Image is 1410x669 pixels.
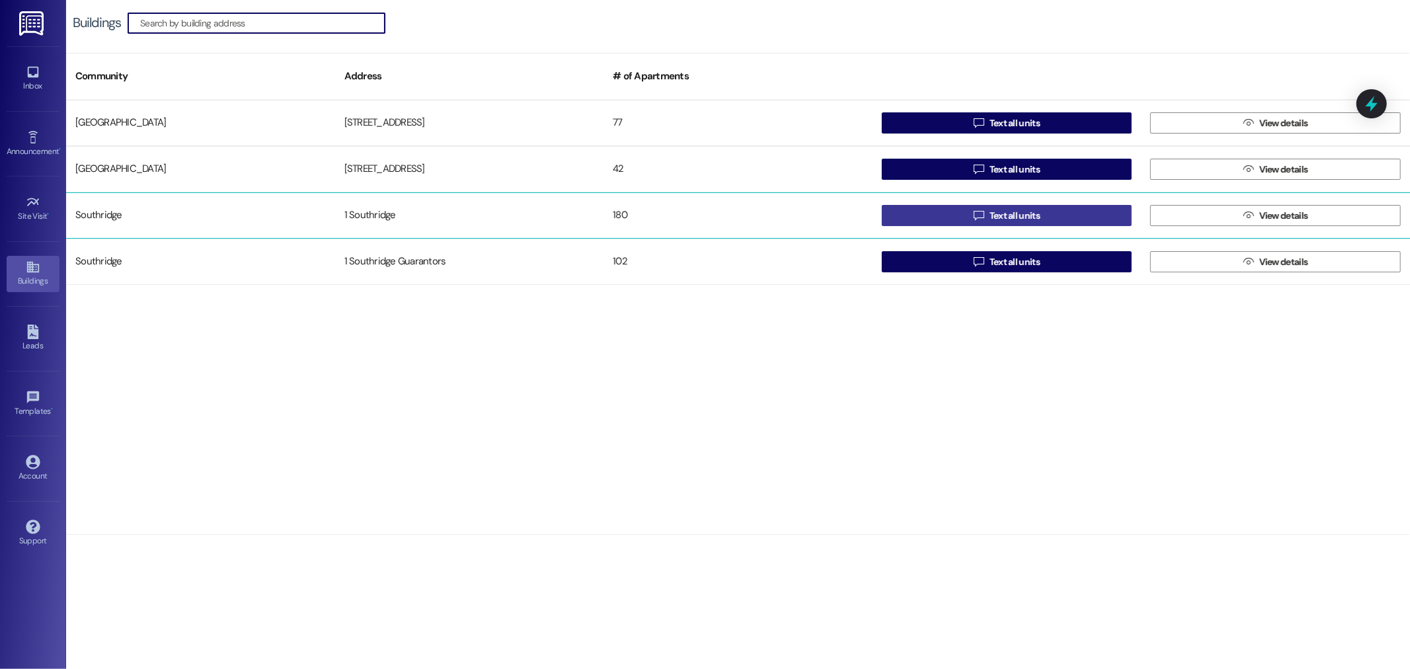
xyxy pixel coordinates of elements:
div: Buildings [73,16,121,30]
div: Southridge [66,249,335,275]
button: Text all units [882,205,1132,226]
button: Text all units [882,112,1132,134]
a: Leads [7,321,59,356]
div: Community [66,60,335,93]
button: Text all units [882,159,1132,180]
i:  [1243,118,1253,128]
i:  [974,256,984,267]
div: 42 [604,156,873,182]
a: Support [7,516,59,551]
button: Text all units [882,251,1132,272]
a: Buildings [7,256,59,292]
span: Text all units [990,116,1040,130]
input: Search by building address [140,14,385,32]
div: Address [335,60,604,93]
span: View details [1259,209,1308,223]
a: Account [7,451,59,487]
span: View details [1259,255,1308,269]
div: [GEOGRAPHIC_DATA] [66,110,335,136]
div: [STREET_ADDRESS] [335,110,604,136]
div: 77 [604,110,873,136]
i:  [1243,256,1253,267]
div: [GEOGRAPHIC_DATA] [66,156,335,182]
button: View details [1150,159,1401,180]
i:  [974,210,984,221]
i:  [1243,164,1253,175]
i:  [974,118,984,128]
span: • [48,210,50,219]
span: Text all units [990,163,1040,177]
div: # of Apartments [604,60,873,93]
div: [STREET_ADDRESS] [335,156,604,182]
span: View details [1259,163,1308,177]
button: View details [1150,251,1401,272]
span: • [51,405,53,414]
span: • [59,145,61,154]
span: Text all units [990,255,1040,269]
button: View details [1150,112,1401,134]
div: 1 Southridge [335,202,604,229]
a: Site Visit • [7,191,59,227]
div: Southridge [66,202,335,229]
span: View details [1259,116,1308,130]
button: View details [1150,205,1401,226]
a: Inbox [7,61,59,97]
div: 1 Southridge Guarantors [335,249,604,275]
a: Templates • [7,386,59,422]
div: 102 [604,249,873,275]
i:  [1243,210,1253,221]
span: Text all units [990,209,1040,223]
div: 180 [604,202,873,229]
i:  [974,164,984,175]
img: ResiDesk Logo [19,11,46,36]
